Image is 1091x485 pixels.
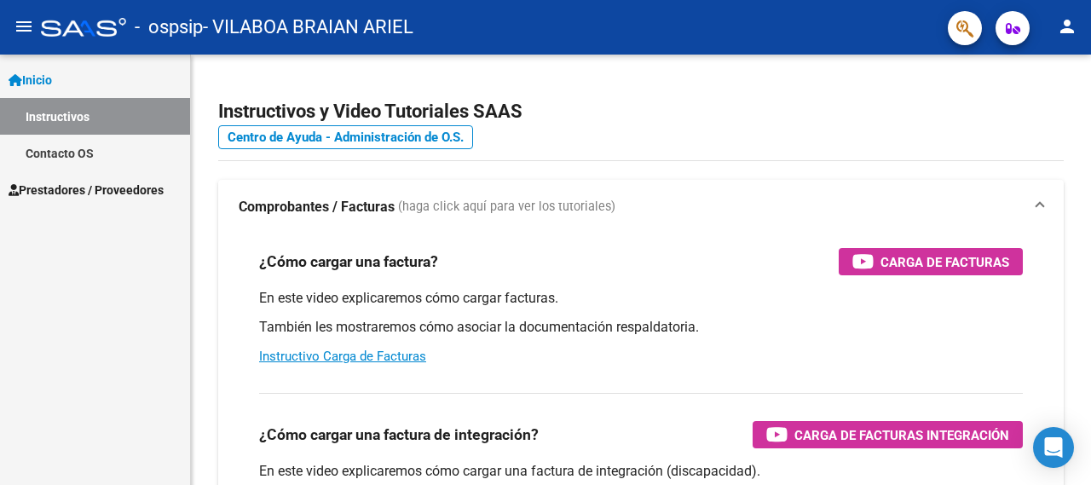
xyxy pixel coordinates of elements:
[839,248,1023,275] button: Carga de Facturas
[9,181,164,199] span: Prestadores / Proveedores
[398,198,615,217] span: (haga click aquí para ver los tutoriales)
[880,251,1009,273] span: Carga de Facturas
[135,9,203,46] span: - ospsip
[753,421,1023,448] button: Carga de Facturas Integración
[259,349,426,364] a: Instructivo Carga de Facturas
[203,9,413,46] span: - VILABOA BRAIAN ARIEL
[794,424,1009,446] span: Carga de Facturas Integración
[9,71,52,89] span: Inicio
[218,180,1064,234] mat-expansion-panel-header: Comprobantes / Facturas (haga click aquí para ver los tutoriales)
[239,198,395,217] strong: Comprobantes / Facturas
[218,95,1064,128] h2: Instructivos y Video Tutoriales SAAS
[1057,16,1077,37] mat-icon: person
[1033,427,1074,468] div: Open Intercom Messenger
[259,289,1023,308] p: En este video explicaremos cómo cargar facturas.
[259,318,1023,337] p: También les mostraremos cómo asociar la documentación respaldatoria.
[259,250,438,274] h3: ¿Cómo cargar una factura?
[218,125,473,149] a: Centro de Ayuda - Administración de O.S.
[259,462,1023,481] p: En este video explicaremos cómo cargar una factura de integración (discapacidad).
[14,16,34,37] mat-icon: menu
[259,423,539,447] h3: ¿Cómo cargar una factura de integración?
